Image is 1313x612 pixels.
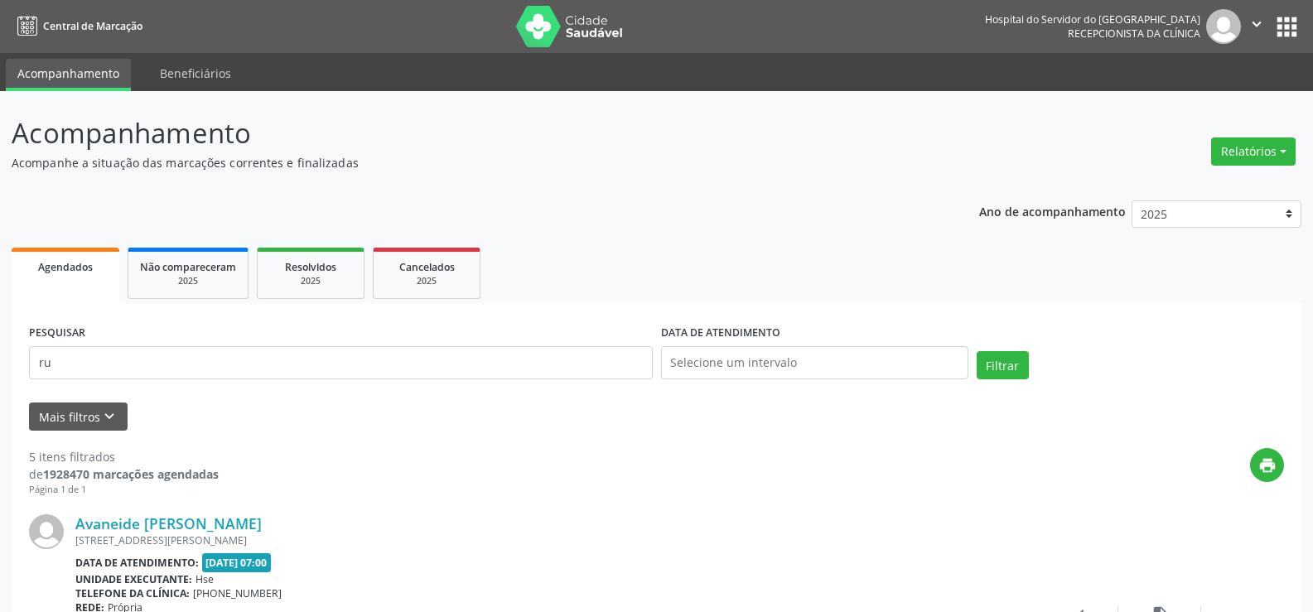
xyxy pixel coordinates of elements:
[661,320,780,346] label: DATA DE ATENDIMENTO
[196,572,214,586] span: Hse
[148,59,243,88] a: Beneficiários
[29,514,64,549] img: img
[38,260,93,274] span: Agendados
[1248,15,1266,33] i: 
[193,586,282,600] span: [PHONE_NUMBER]
[29,346,653,379] input: Nome, código do beneficiário ou CPF
[1068,27,1200,41] span: Recepcionista da clínica
[100,407,118,426] i: keyboard_arrow_down
[29,448,219,465] div: 5 itens filtrados
[977,351,1029,379] button: Filtrar
[399,260,455,274] span: Cancelados
[75,572,192,586] b: Unidade executante:
[75,586,190,600] b: Telefone da clínica:
[29,465,219,483] div: de
[269,275,352,287] div: 2025
[29,402,128,431] button: Mais filtroskeyboard_arrow_down
[1272,12,1301,41] button: apps
[202,553,272,572] span: [DATE] 07:00
[1206,9,1241,44] img: img
[1211,137,1296,166] button: Relatórios
[43,19,142,33] span: Central de Marcação
[43,466,219,482] strong: 1928470 marcações agendadas
[12,12,142,40] a: Central de Marcação
[1258,456,1277,475] i: print
[6,59,131,91] a: Acompanhamento
[1250,448,1284,482] button: print
[29,483,219,497] div: Página 1 de 1
[75,533,1035,547] div: [STREET_ADDRESS][PERSON_NAME]
[75,514,262,532] a: Avaneide [PERSON_NAME]
[29,320,85,346] label: PESQUISAR
[140,275,236,287] div: 2025
[1241,9,1272,44] button: 
[385,275,468,287] div: 2025
[661,346,968,379] input: Selecione um intervalo
[75,556,199,570] b: Data de atendimento:
[12,113,915,154] p: Acompanhamento
[979,200,1126,221] p: Ano de acompanhamento
[985,12,1200,27] div: Hospital do Servidor do [GEOGRAPHIC_DATA]
[285,260,336,274] span: Resolvidos
[140,260,236,274] span: Não compareceram
[12,154,915,171] p: Acompanhe a situação das marcações correntes e finalizadas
